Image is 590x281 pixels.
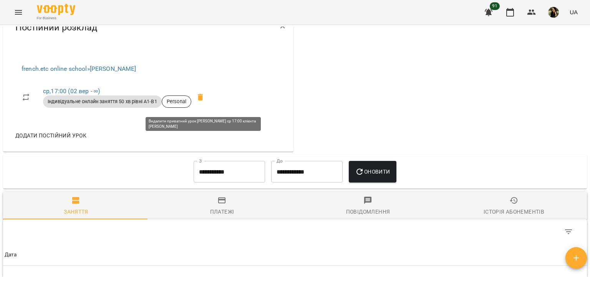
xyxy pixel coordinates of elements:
button: UA [567,5,581,19]
span: Оновити [355,167,390,176]
div: Історія абонементів [484,207,544,216]
span: Додати постійний урок [15,131,86,140]
img: Voopty Logo [37,4,75,15]
button: Menu [9,3,28,22]
span: Постійний розклад [15,22,97,33]
a: ср,17:00 (02 вер - ∞) [43,87,100,95]
div: Table Toolbar [3,219,587,244]
span: 91 [490,2,500,10]
div: Дата [5,250,17,259]
a: french.etc online school»[PERSON_NAME] [22,65,136,72]
button: Додати постійний урок [12,129,89,142]
span: Дата [5,250,585,259]
div: Повідомлення [346,207,390,216]
div: Постійний розклад [3,8,293,47]
span: Personal [162,98,191,105]
span: Індивідуальне онлайн заняття 50 хв рівні А1-В1 [43,98,162,105]
button: Фільтр [559,222,578,241]
div: Sort [5,250,17,259]
span: For Business [37,16,75,21]
span: UA [570,8,578,16]
div: Платежі [210,207,234,216]
div: Заняття [64,207,88,216]
img: 5ccaf96a72ceb4fb7565109469418b56.jpg [548,7,559,18]
button: Оновити [349,161,396,182]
